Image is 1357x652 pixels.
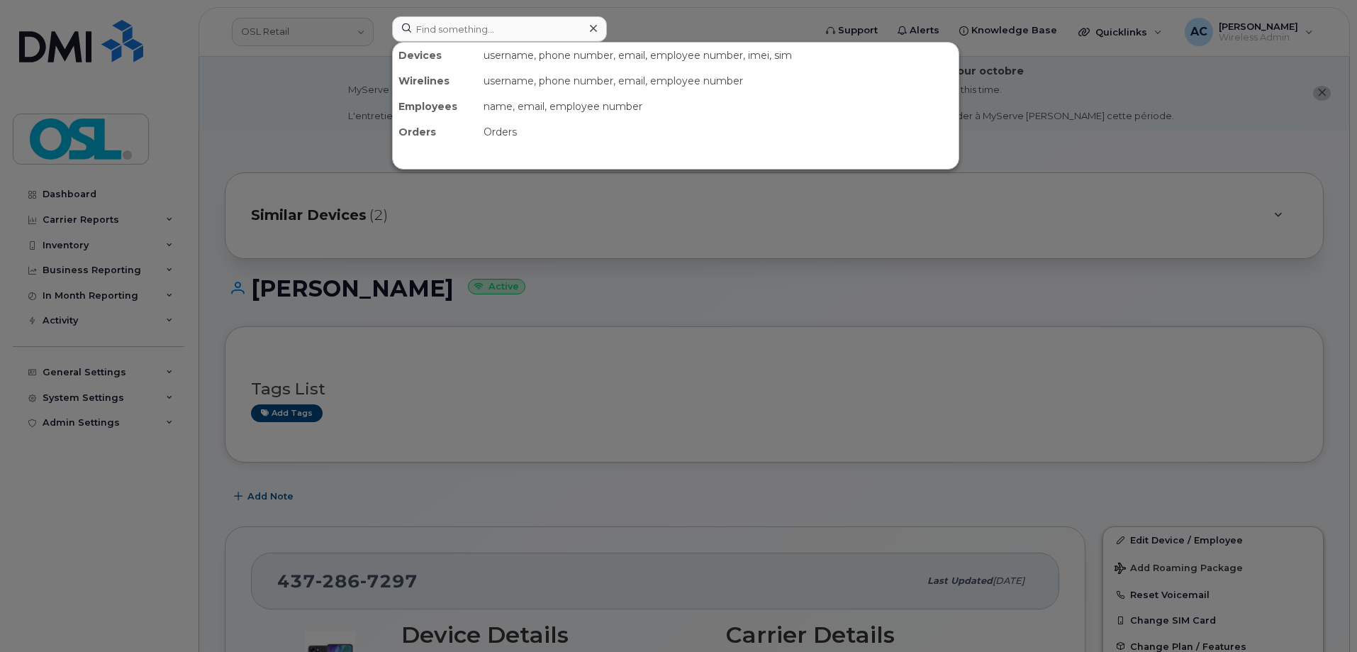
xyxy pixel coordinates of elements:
div: Orders [393,119,478,145]
div: Devices [393,43,478,68]
div: username, phone number, email, employee number, imei, sim [478,43,959,68]
div: name, email, employee number [478,94,959,119]
div: Wirelines [393,68,478,94]
div: Orders [478,119,959,145]
div: username, phone number, email, employee number [478,68,959,94]
div: Employees [393,94,478,119]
